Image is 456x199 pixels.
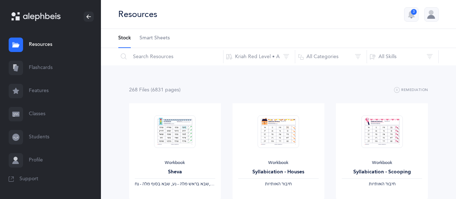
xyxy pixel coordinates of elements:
div: Syllabication - Scooping [342,168,422,176]
span: 268 File [129,87,149,93]
div: Resources [118,8,157,20]
button: All Skills [367,48,439,65]
button: Remediation [394,86,428,95]
input: Search Resources [118,48,223,65]
div: 3 [411,9,417,15]
div: ‪, + 2‬ [135,181,215,187]
span: Smart Sheets [140,35,170,42]
span: s [177,87,179,93]
div: Workbook [135,160,215,166]
img: Syllabication-Workbook-Level-1-EN_Red_Scooping_thumbnail_1741114434.png [361,115,403,148]
span: Support [19,176,38,183]
span: ‫חיבור האותיות‬ [265,181,292,186]
span: (6831 page ) [151,87,181,93]
span: ‫חיבור האותיות‬ [369,181,395,186]
div: Sheva [135,168,215,176]
img: Syllabication-Workbook-Level-1-EN_Red_Houses_thumbnail_1741114032.png [258,115,299,148]
span: s [147,87,149,93]
button: 3 [404,7,419,22]
button: All Categories [295,48,367,65]
div: Workbook [238,160,319,166]
button: Kriah Red Level • A [223,48,295,65]
div: Syllabication - Houses [238,168,319,176]
span: ‫שבא בראש מלה - נע, שבא בסוף מלה - נח‬ [135,181,209,186]
img: Sheva-Workbook-Red_EN_thumbnail_1754012358.png [154,115,196,148]
div: Workbook [342,160,422,166]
